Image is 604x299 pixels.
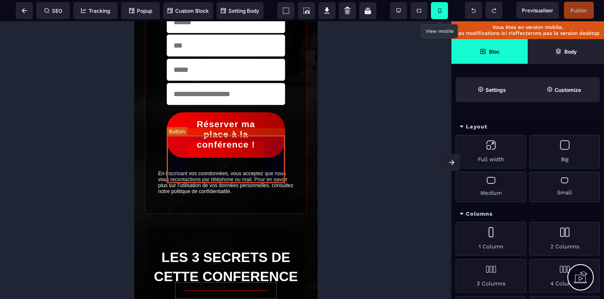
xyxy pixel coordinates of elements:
[528,77,600,102] span: Open Style Manager
[33,91,151,137] button: Réserver ma place à la conférence !
[451,39,528,64] span: Open Blocks
[456,259,526,293] div: 3 Columns
[555,87,581,93] strong: Customize
[44,8,62,14] span: SEO
[529,259,600,293] div: 4 Columns
[456,172,526,202] div: Medium
[451,119,604,135] div: Layout
[528,39,604,64] span: Open Layer Manager
[81,8,110,14] span: Tracking
[486,87,506,93] strong: Settings
[277,2,295,19] span: View components
[451,206,604,222] div: Columns
[529,222,600,256] div: 2 Columns
[221,8,259,14] span: Setting Body
[129,8,152,14] span: Popup
[489,48,500,55] strong: Bloc
[456,77,528,102] span: Settings
[522,7,553,14] span: Previsualiser
[456,30,600,36] p: Les modifications ici n’affecterons pas la version desktop
[570,7,587,14] span: Publier
[516,2,559,19] span: Preview
[168,8,209,14] span: Custom Block
[456,24,600,30] p: Vous êtes en version mobile.
[456,222,526,256] div: 1 Column
[456,135,526,168] div: Full width
[13,222,171,269] h1: LES 3 SECRETS DE CETTE CONFERENCE
[529,135,600,168] div: Big
[298,2,315,19] span: Screenshot
[564,48,577,55] strong: Body
[529,172,600,202] div: Small
[24,149,159,173] div: En inscrivant vos coordonnées, vous acceptez que nous vous recontactions par téléphone ou mail. P...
